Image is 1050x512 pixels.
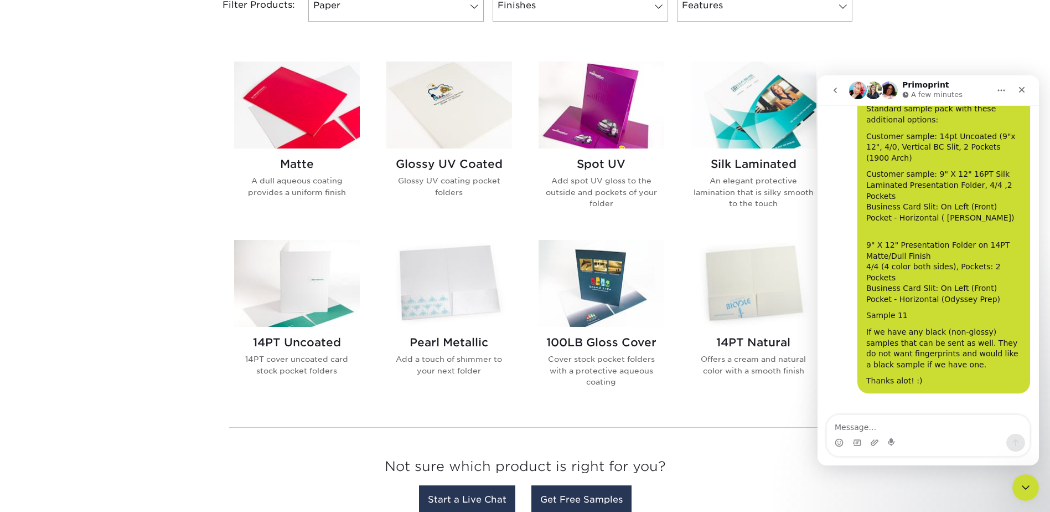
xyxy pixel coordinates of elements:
div: Standard sample pack with these additional options: [49,28,204,50]
img: 14PT Uncoated Presentation Folders [234,240,360,327]
img: Spot UV Presentation Folders [539,62,664,149]
div: If we have any black (non-glossy) samples that can be sent as well. They do not want fingerprints... [49,252,204,295]
img: Glossy UV Coated Presentation Folders [386,62,512,149]
p: Cover stock pocket folders with a protective aqueous coating [539,354,664,387]
h2: 14PT Uncoated [234,336,360,349]
p: Glossy UV coating pocket folders [386,175,512,198]
div: Thanks alot! :) [49,300,204,311]
a: Spot UV Presentation Folders Spot UV Add spot UV gloss to the outside and pockets of your folder [539,62,664,227]
p: Add spot UV gloss to the outside and pockets of your folder [539,175,664,209]
p: Offers a cream and natural color with a smooth finish [691,354,816,376]
iframe: Intercom live chat [818,75,1039,465]
h3: Not sure which product is right for you? [229,450,821,488]
a: Pearl Metallic Presentation Folders Pearl Metallic Add a touch of shimmer to your next folder [386,240,512,405]
textarea: Message… [9,340,212,359]
a: Glossy UV Coated Presentation Folders Glossy UV Coated Glossy UV coating pocket folders [386,62,512,227]
p: Add a touch of shimmer to your next folder [386,354,512,376]
iframe: Intercom live chat [1012,474,1039,501]
div: Sample 11 [49,235,204,246]
img: Pearl Metallic Presentation Folders [386,240,512,327]
h2: Spot UV [539,157,664,171]
h2: Silk Laminated [691,157,816,171]
div: Customer sample: 14pt Uncoated (9"x 12", 4/0, Vertical BC Slit, 2 Pockets (1900 Arch) [49,56,204,89]
p: A dull aqueous coating provides a uniform finish [234,175,360,198]
h2: 100LB Gloss Cover [539,336,664,349]
button: Start recording [70,363,79,372]
div: 9" X 12" Presentation Folder on 14PT Matte/Dull Finish 4/4 (4 color both sides), Pockets: 2 Pocke... [49,153,204,229]
div: Customer sample: 9" X 12" 16PT Silk Laminated Presentation Folder, 4/4 ,2 Pockets Business Card S... [49,94,204,148]
img: Matte Presentation Folders [234,62,360,149]
p: An elegant protective lamination that is silky smooth to the touch [691,175,816,209]
img: Silk Laminated Presentation Folders [691,62,816,149]
h2: Glossy UV Coated [386,157,512,171]
button: Upload attachment [53,363,61,372]
a: Matte Presentation Folders Matte A dull aqueous coating provides a uniform finish [234,62,360,227]
a: 14PT Natural Presentation Folders 14PT Natural Offers a cream and natural color with a smooth finish [691,240,816,405]
a: 14PT Uncoated Presentation Folders 14PT Uncoated 14PT cover uncoated card stock pocket folders [234,240,360,405]
p: 14PT cover uncoated card stock pocket folders [234,354,360,376]
h2: Pearl Metallic [386,336,512,349]
img: 14PT Natural Presentation Folders [691,240,816,327]
img: 100LB Gloss Cover Presentation Folders [539,240,664,327]
button: Emoji picker [17,363,26,372]
button: Gif picker [35,363,44,372]
h2: Matte [234,157,360,171]
a: 100LB Gloss Cover Presentation Folders 100LB Gloss Cover Cover stock pocket folders with a protec... [539,240,664,405]
button: Send a message… [189,359,208,376]
a: Silk Laminated Presentation Folders Silk Laminated An elegant protective lamination that is silky... [691,62,816,227]
h2: 14PT Natural [691,336,816,349]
